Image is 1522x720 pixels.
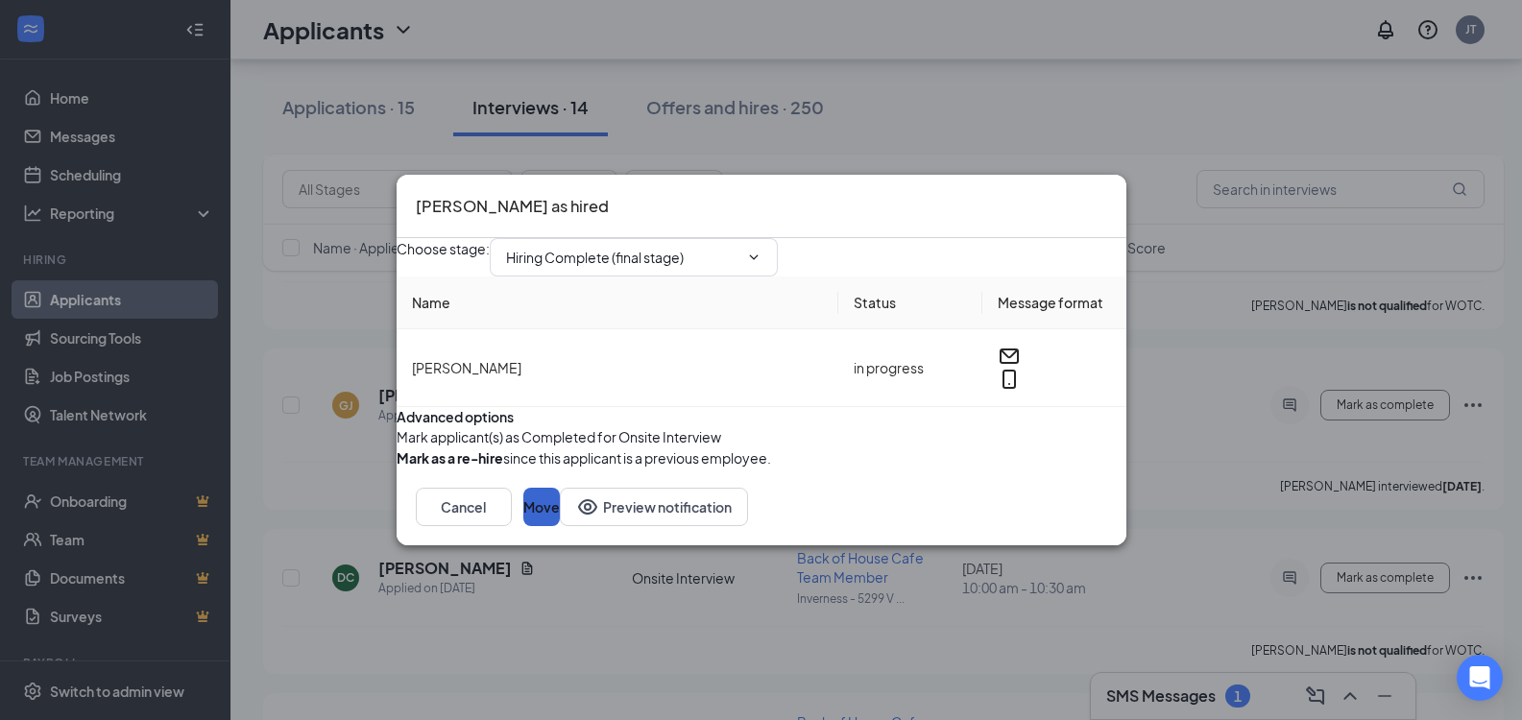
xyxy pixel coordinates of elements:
span: Mark applicant(s) as Completed for Onsite Interview [397,426,721,447]
svg: Eye [576,495,599,518]
th: Message format [982,276,1126,329]
h3: [PERSON_NAME] as hired [416,194,609,219]
button: Cancel [416,488,512,526]
div: Open Intercom Messenger [1457,655,1503,701]
svg: MobileSms [998,368,1021,391]
th: Name [397,276,838,329]
svg: ChevronDown [746,250,761,265]
button: Move [523,488,560,526]
button: Preview notificationEye [560,488,748,526]
td: in progress [838,329,982,407]
span: Choose stage : [397,238,490,276]
div: since this applicant is a previous employee. [397,447,771,468]
span: [PERSON_NAME] [412,359,521,376]
th: Status [838,276,982,329]
div: Advanced options [397,407,1126,426]
svg: Email [998,345,1021,368]
b: Mark as a re-hire [397,449,503,467]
